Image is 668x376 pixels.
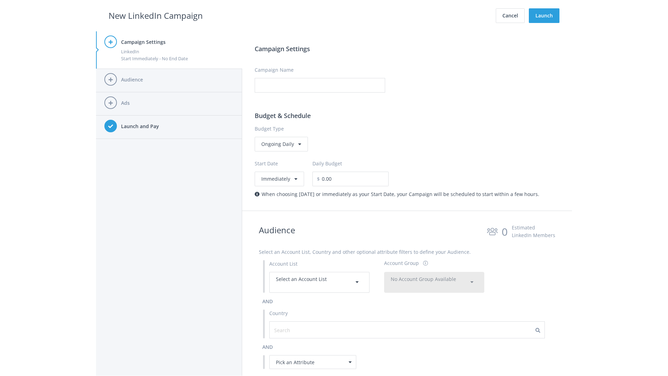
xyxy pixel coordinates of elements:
[255,190,559,198] div: When choosing [DATE] or immediately as your Start Date, your Campaign will be scheduled to start ...
[121,55,234,62] div: Start Immediately - No End Date
[384,259,419,267] div: Account Group
[255,111,559,120] h3: Budget & Schedule
[269,260,297,268] label: Account List
[269,310,288,317] label: Country
[262,298,273,305] span: and
[502,224,508,240] div: 0
[391,276,456,282] span: No Account Group Available
[121,123,234,130] h4: Launch and Pay
[276,275,363,289] div: Select an Account List
[391,275,478,289] div: No Account Group Available
[496,8,525,23] button: Cancel
[255,66,294,74] label: Campaign Name
[255,125,559,133] label: Budget Type
[276,276,327,282] span: Select an Account List
[255,44,559,54] h3: Campaign Settings
[255,137,308,151] div: Ongoing Daily
[121,76,234,84] h4: Audience
[512,224,555,239] div: Estimated LinkedIn Members
[109,9,203,22] h2: New LinkedIn Campaign
[121,99,234,107] h4: Ads
[255,160,312,167] label: Start Date
[312,172,320,186] span: $
[255,172,304,186] button: Immediately
[121,48,234,55] div: LinkedIn
[274,326,336,334] input: Search
[262,344,273,350] span: and
[312,160,342,167] label: Daily Budget
[259,248,471,256] label: Select an Account List, Country and other optional attribute filters to define your Audience.
[529,8,559,23] button: Launch
[121,38,234,46] h4: Campaign Settings
[259,224,295,240] h2: Audience
[269,355,356,369] div: Pick an Attribute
